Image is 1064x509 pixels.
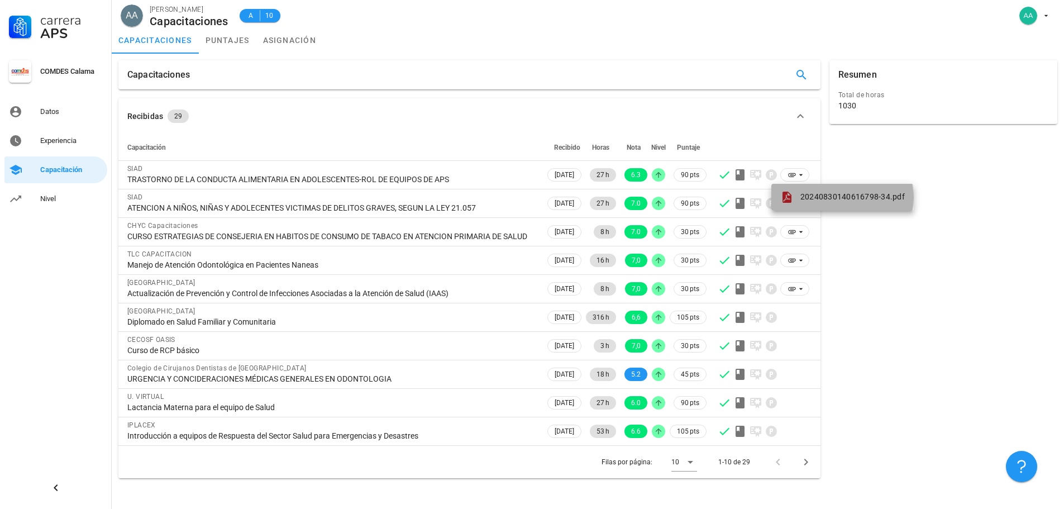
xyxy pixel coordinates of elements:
span: [DATE] [555,169,574,181]
div: Carrera [40,13,103,27]
span: 7,0 [632,254,641,267]
span: 16 h [597,254,609,267]
span: [DATE] [555,397,574,409]
span: 90 pts [681,397,699,408]
span: 29 [174,110,182,123]
span: 3 h [600,339,609,353]
div: 10Filas por página: [671,453,697,471]
span: 10 [265,10,274,21]
div: [PERSON_NAME] [150,4,228,15]
div: TRASTORNO DE LA CONDUCTA ALIMENTARIA EN ADOLESCENTES-ROL DE EQUIPOS DE APS [127,174,536,184]
th: Puntaje [667,134,709,161]
span: SIAD [127,193,143,201]
span: 6.3 [631,168,641,182]
span: Recibido [554,144,580,151]
span: 7.0 [631,225,641,239]
span: 8 h [600,282,609,296]
span: 6.6 [631,425,641,438]
div: Experiencia [40,136,103,145]
span: 90 pts [681,198,699,209]
div: COMDES Calama [40,67,103,76]
th: Capacitación [118,134,545,161]
span: 7,0 [632,282,641,296]
span: TLC CAPACITACION [127,250,192,258]
button: Página siguiente [796,452,816,472]
a: puntajes [199,27,256,54]
div: 10 [671,457,679,467]
a: Experiencia [4,127,107,154]
span: 5.2 [631,368,641,381]
span: 45 pts [681,369,699,380]
span: 105 pts [677,312,699,323]
span: IPLACEX [127,421,156,429]
span: [DATE] [555,368,574,380]
a: capacitaciones [112,27,199,54]
div: Diplomado en Salud Familiar y Comunitaria [127,317,536,327]
a: asignación [256,27,323,54]
span: AA [126,4,137,27]
div: Manejo de Atención Odontológica en Pacientes Naneas [127,260,536,270]
a: Datos [4,98,107,125]
span: Nivel [651,144,666,151]
span: [DATE] [555,425,574,437]
div: APS [40,27,103,40]
button: Recibidas 29 [118,98,820,134]
div: Capacitación [40,165,103,174]
div: Resumen [838,60,877,89]
span: 30 pts [681,283,699,294]
div: Filas por página: [602,446,697,478]
span: 30 pts [681,255,699,266]
span: [DATE] [555,311,574,324]
span: 20240830140616798-34.pdf [800,192,905,201]
div: CURSO ESTRATEGIAS DE CONSEJERIA EN HABITOS DE CONSUMO DE TABACO EN ATENCION PRIMARIA DE SALUD [127,231,536,241]
div: Capacitaciones [127,60,190,89]
span: SIAD [127,165,143,173]
div: ATENCION A NIÑOS, NIÑAS Y ADOLECENTES VICTIMAS DE DELITOS GRAVES, SEGUN LA LEY 21.057 [127,203,536,213]
div: 1-10 de 29 [718,457,750,467]
div: avatar [1019,7,1037,25]
span: [DATE] [555,283,574,295]
span: [GEOGRAPHIC_DATA] [127,279,195,287]
span: [DATE] [555,254,574,267]
span: [DATE] [555,226,574,238]
span: A [246,10,255,21]
th: Nivel [650,134,667,161]
div: Lactancia Materna para el equipo de Salud [127,402,536,412]
a: Capacitación [4,156,107,183]
span: 30 pts [681,340,699,351]
span: 18 h [597,368,609,381]
span: 27 h [597,396,609,410]
div: 1030 [838,101,856,111]
div: avatar [121,4,143,27]
div: Datos [40,107,103,116]
div: Total de horas [838,89,1048,101]
span: 53 h [597,425,609,438]
span: [DATE] [555,340,574,352]
span: 27 h [597,197,609,210]
span: Colegio de Cirujanos Dentistas de [GEOGRAPHIC_DATA] [127,364,306,372]
div: Nivel [40,194,103,203]
th: Nota [618,134,650,161]
div: Curso de RCP básico [127,345,536,355]
span: Nota [627,144,641,151]
span: 6.0 [631,396,641,410]
div: Capacitaciones [150,15,228,27]
span: Puntaje [677,144,700,151]
span: 6,6 [632,311,641,324]
span: [DATE] [555,197,574,210]
div: Introducción a equipos de Respuesta del Sector Salud para Emergencias y Desastres [127,431,536,441]
span: [GEOGRAPHIC_DATA] [127,307,195,315]
div: URGENCIA Y CONCIDERACIONES MÉDICAS GENERALES EN ODONTOLOGIA [127,374,536,384]
span: CHYC Capacitaciones [127,222,198,230]
span: 7,0 [632,339,641,353]
span: 27 h [597,168,609,182]
span: 30 pts [681,226,699,237]
a: Nivel [4,185,107,212]
div: Recibidas [127,110,163,122]
span: CECOSF OASIS [127,336,175,344]
span: Capacitación [127,144,166,151]
th: Recibido [545,134,584,161]
div: Actualización de Prevención y Control de Infecciones Asociadas a la Atención de Salud (IAAS) [127,288,536,298]
span: 7.0 [631,197,641,210]
span: U. VIRTUAL [127,393,164,401]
